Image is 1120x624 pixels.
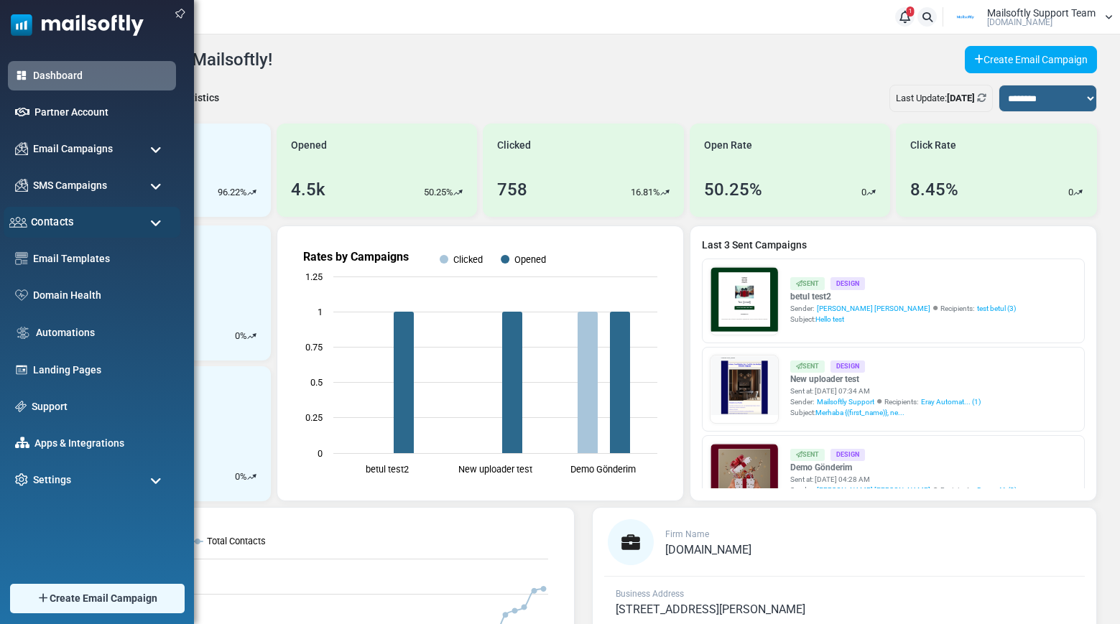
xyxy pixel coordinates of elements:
img: campaigns-icon.png [15,179,28,192]
text: 0.5 [310,377,323,388]
div: Sent at: [DATE] 07:34 AM [790,386,981,396]
span: Create Email Campaign [50,591,157,606]
span: Email Campaigns [33,141,113,157]
div: Design [830,277,865,289]
span: Settings [33,472,71,488]
text: New uploader test [458,464,532,475]
a: test betul (3) [977,303,1016,314]
a: Eray Automat... (1) [921,396,981,407]
a: Demo Gönderim [790,461,1017,474]
span: Hello test [815,315,844,323]
p: 0 [235,470,240,484]
div: Sent at: [DATE] 04:28 AM [790,474,1017,485]
div: 50.25% [704,177,762,202]
div: Sent [790,360,825,373]
span: [STREET_ADDRESS][PERSON_NAME] [616,602,805,616]
span: Mailsoftly Support Team [987,8,1096,18]
text: 1.25 [305,271,323,282]
span: Firm Name [665,529,709,539]
div: Last Update: [889,85,993,112]
a: Apps & Integrations [34,436,169,451]
text: betul test2 [366,464,409,475]
div: Sent [790,449,825,461]
span: Mailsoftly Support [817,396,874,407]
a: Support [32,399,169,414]
img: User Logo [948,6,984,28]
span: [DOMAIN_NAME] [665,543,751,557]
a: New uploader test [790,373,981,386]
a: Landing Pages [33,363,169,378]
a: Create Email Campaign [965,46,1097,73]
img: domain-health-icon.svg [15,289,28,301]
div: Sent [790,277,825,289]
div: Design [830,360,865,373]
a: Demo 41 (2) [977,485,1017,495]
span: Opened [291,138,327,153]
a: Dashboard [33,68,169,83]
img: contacts-icon.svg [9,217,27,228]
img: settings-icon.svg [15,473,28,486]
span: Clicked [497,138,531,153]
span: [PERSON_NAME] [PERSON_NAME] [817,485,930,495]
a: User Logo Mailsoftly Support Team [DOMAIN_NAME] [948,6,1113,28]
text: Clicked [453,254,483,265]
a: Domain Health [33,288,169,303]
span: Open Rate [704,138,752,153]
p: 0 [1068,185,1073,200]
text: 1 [318,307,323,317]
text: 0 [318,448,323,459]
div: Subject: [790,314,1016,325]
div: 8.45% [910,177,958,202]
a: [DOMAIN_NAME] [665,544,751,556]
text: Total Contacts [207,536,266,546]
span: Merhaba {(first_name)}, ne... [815,409,904,416]
div: Sender: Recipients: [790,485,1017,495]
a: Refresh Stats [977,93,986,103]
p: 96.22% [218,185,247,200]
div: Sender: Recipients: [790,396,981,407]
a: Partner Account [34,105,169,120]
div: 758 [497,177,527,202]
span: [DOMAIN_NAME] [987,18,1052,27]
text: 0.25 [305,412,323,423]
img: support-icon.svg [15,401,27,412]
p: 50.25% [424,185,453,200]
a: Automations [36,325,169,340]
img: workflow.svg [15,325,31,341]
b: [DATE] [947,93,975,103]
img: landing_pages.svg [15,363,28,376]
div: % [235,329,256,343]
img: email-templates-icon.svg [15,252,28,265]
a: betul test2 [790,290,1016,303]
span: [PERSON_NAME] [PERSON_NAME] [817,303,930,314]
p: 0 [861,185,866,200]
a: Email Templates [33,251,169,266]
text: 0.75 [305,342,323,353]
text: Opened [514,254,546,265]
span: Business Address [616,589,684,599]
span: 1 [907,6,915,17]
div: Sender: Recipients: [790,303,1016,314]
span: Click Rate [910,138,956,153]
p: 16.81% [631,185,660,200]
img: campaigns-icon.png [15,142,28,155]
div: % [235,470,256,484]
a: Last 3 Sent Campaigns [702,238,1085,253]
text: Demo Gönderim [570,464,636,475]
p: 0 [235,329,240,343]
text: Rates by Campaigns [303,250,409,264]
a: 1 [895,7,915,27]
div: 4.5k [291,177,325,202]
div: Subject: [790,407,981,418]
svg: Rates by Campaigns [289,238,672,489]
span: Contacts [31,214,74,230]
div: Design [830,449,865,461]
img: dashboard-icon-active.svg [15,69,28,82]
span: SMS Campaigns [33,178,107,193]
